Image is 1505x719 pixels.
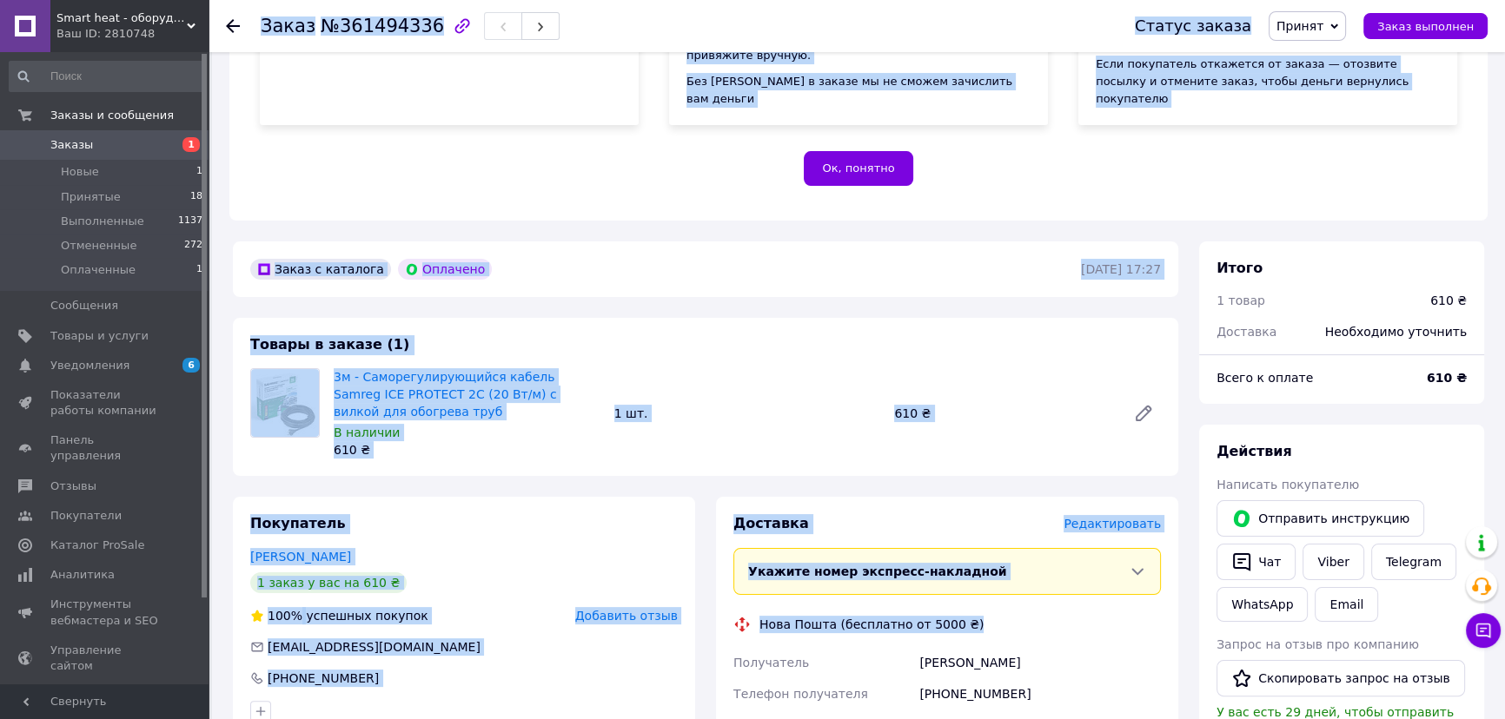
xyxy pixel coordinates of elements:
[50,108,174,123] span: Заказы и сообщения
[334,370,557,419] a: 3м - Саморегулирующийся кабель Samreg ICE PROTECT 2C (20 Вт/м) с вилкой для обогрева труб
[61,238,136,254] span: Отмененные
[1217,325,1276,339] span: Доставка
[1217,660,1465,696] button: Скопировать запрос на отзыв
[916,678,1164,709] div: [PHONE_NUMBER]
[250,515,345,531] span: Покупатель
[733,656,809,670] span: Получатель
[686,73,1031,108] div: Без [PERSON_NAME] в заказе мы не сможем зачислить вам деньги
[268,640,481,654] span: [EMAIL_ADDRESS][DOMAIN_NAME]
[733,687,868,701] span: Телефон получателя
[1371,544,1456,580] a: Telegram
[1217,443,1292,459] span: Действия
[50,298,118,313] span: Сообщения
[250,572,407,593] div: 1 заказ у вас на 610 ₴
[251,369,319,437] img: 3м - Саморегулирующийся кабель Samreg ICE PROTECT 2C (20 Вт/м) с вилкой для обогрева труб
[755,616,988,633] div: Нова Пошта (бесплатно от 5000 ₴)
[1081,262,1161,276] time: [DATE] 17:27
[50,358,129,373] span: Уведомления
[1303,544,1363,580] a: Viber
[50,478,96,494] span: Отзывы
[1466,613,1501,648] button: Чат с покупателем
[226,17,240,35] div: Вернуться назад
[50,538,144,553] span: Каталог ProSale
[250,259,391,280] div: Заказ с каталога
[250,336,409,353] span: Товары в заказе (1)
[61,262,136,278] span: Оплаченные
[1217,500,1424,537] button: Отправить инструкцию
[1315,587,1378,622] button: Email
[607,401,888,425] div: 1 шт.
[190,189,202,205] span: 18
[1135,17,1251,35] div: Статус заказа
[266,670,381,687] div: [PHONE_NUMBER]
[1217,478,1359,491] span: Написать покупателю
[733,515,809,531] span: Доставка
[1217,544,1296,580] button: Чат
[50,432,161,464] span: Панель управления
[804,151,912,186] button: Ок, понятно
[196,164,202,180] span: 1
[916,647,1164,678] div: [PERSON_NAME]
[334,441,600,458] div: 610 ₴
[1217,260,1263,276] span: Итого
[268,609,302,623] span: 100%
[334,425,400,439] span: В наличии
[61,164,99,180] span: Новые
[50,597,161,628] span: Инструменты вебмастера и SEO
[178,214,202,229] span: 1137
[1276,19,1323,33] span: Принят
[1427,371,1467,385] b: 610 ₴
[1096,56,1440,108] div: Если покупатель откажется от заказа — отозвите посылку и отмените заказ, чтобы деньги вернулись п...
[887,401,1119,425] div: 610 ₴
[50,328,149,344] span: Товары и услуги
[61,214,144,229] span: Выполненные
[1217,637,1419,651] span: Запрос на отзыв про компанию
[398,259,492,280] div: Оплачено
[50,137,93,153] span: Заказы
[575,609,678,623] span: Добавить отзыв
[1430,292,1467,309] div: 610 ₴
[61,189,121,205] span: Принятые
[56,26,209,42] div: Ваш ID: 2810748
[261,16,315,36] span: Заказ
[50,567,115,583] span: Аналитика
[1315,313,1477,351] div: Необходимо уточнить
[50,387,161,419] span: Показатели работы компании
[1126,396,1161,431] a: Редактировать
[1217,587,1308,622] a: WhatsApp
[196,262,202,278] span: 1
[50,508,122,524] span: Покупатели
[1217,371,1313,385] span: Всего к оплате
[1363,13,1488,39] button: Заказ выполнен
[321,16,444,36] span: №361494336
[1217,294,1265,307] span: 1 товар
[50,643,161,674] span: Управление сайтом
[56,10,187,26] span: Smart heat - оборудование для электрического теплого пола
[250,550,351,564] a: [PERSON_NAME]
[182,358,200,373] span: 6
[250,607,428,624] div: успешных покупок
[182,137,200,152] span: 1
[9,61,204,92] input: Поиск
[748,564,1007,578] span: Укажите номер экспресс-накладной
[184,238,202,254] span: 272
[1064,517,1161,531] span: Редактировать
[822,162,894,175] span: Ок, понятно
[1377,20,1474,33] span: Заказ выполнен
